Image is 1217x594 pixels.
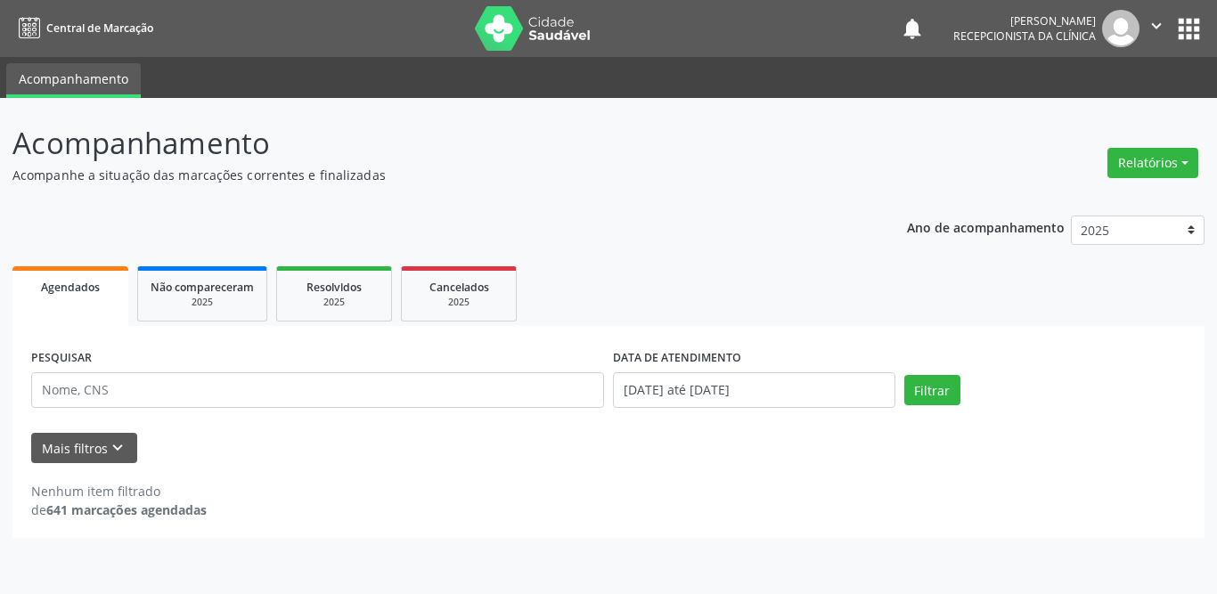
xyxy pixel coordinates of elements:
[1102,10,1139,47] img: img
[12,166,847,184] p: Acompanhe a situação das marcações correntes e finalizadas
[1147,16,1166,36] i: 
[900,16,925,41] button: notifications
[6,63,141,98] a: Acompanhamento
[108,438,127,458] i: keyboard_arrow_down
[151,280,254,295] span: Não compareceram
[12,121,847,166] p: Acompanhamento
[12,13,153,43] a: Central de Marcação
[1107,148,1198,178] button: Relatórios
[31,345,92,372] label: PESQUISAR
[31,433,137,464] button: Mais filtroskeyboard_arrow_down
[31,372,604,408] input: Nome, CNS
[613,372,895,408] input: Selecione um intervalo
[1173,13,1205,45] button: apps
[46,501,207,518] strong: 641 marcações agendadas
[1139,10,1173,47] button: 
[414,296,503,309] div: 2025
[953,28,1096,44] span: Recepcionista da clínica
[290,296,379,309] div: 2025
[31,482,207,500] div: Nenhum item filtrado
[953,13,1096,28] div: [PERSON_NAME]
[306,280,362,295] span: Resolvidos
[907,216,1065,238] p: Ano de acompanhamento
[429,280,489,295] span: Cancelados
[151,296,254,309] div: 2025
[41,280,100,295] span: Agendados
[31,500,207,519] div: de
[904,375,960,405] button: Filtrar
[613,345,741,372] label: DATA DE ATENDIMENTO
[46,20,153,36] span: Central de Marcação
